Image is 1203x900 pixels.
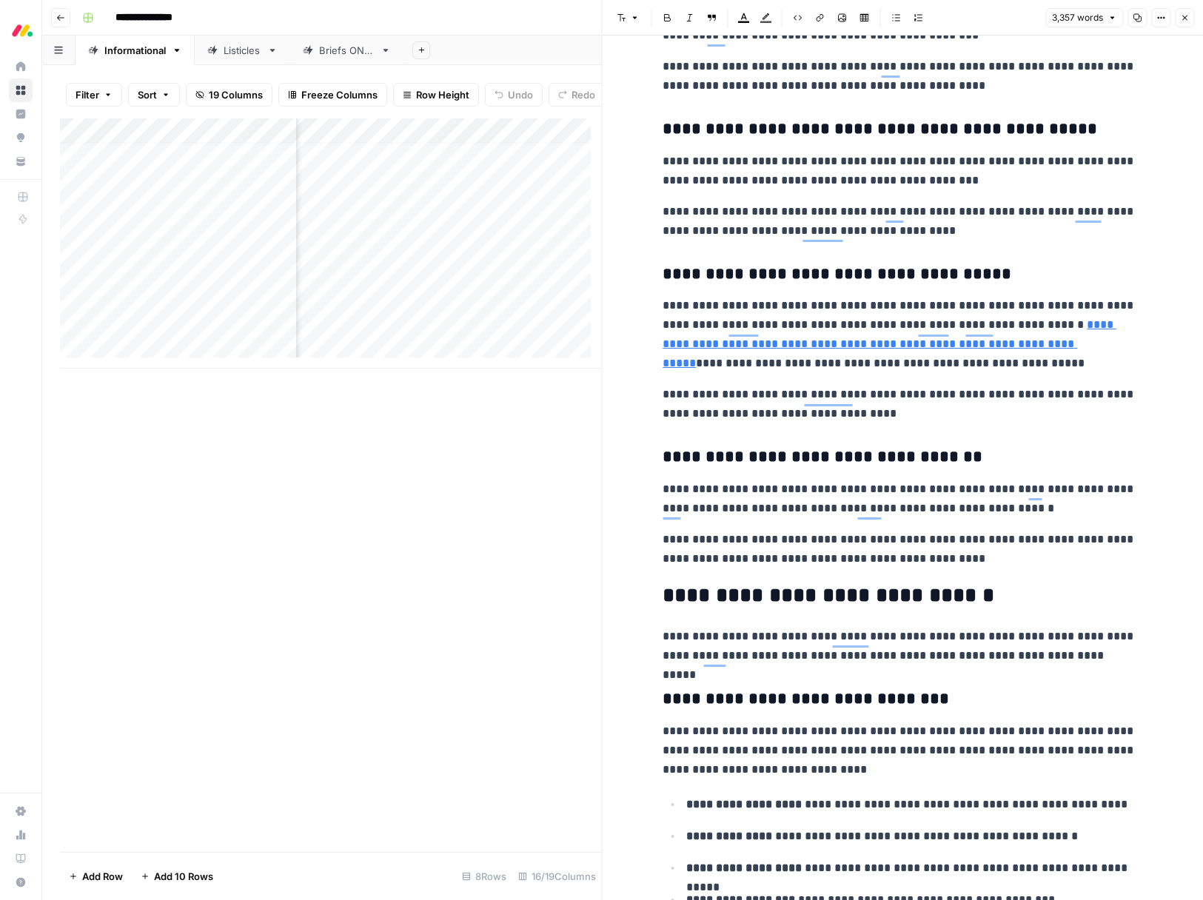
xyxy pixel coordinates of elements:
[186,83,272,107] button: 19 Columns
[66,83,122,107] button: Filter
[9,17,36,44] img: Monday.com Logo
[1045,8,1123,27] button: 3,357 words
[512,864,602,888] div: 16/19 Columns
[456,864,512,888] div: 8 Rows
[138,87,157,102] span: Sort
[154,869,213,884] span: Add 10 Rows
[572,87,595,102] span: Redo
[224,43,261,58] div: Listicles
[82,869,123,884] span: Add Row
[393,83,479,107] button: Row Height
[60,864,132,888] button: Add Row
[9,847,33,870] a: Learning Hub
[195,36,290,65] a: Listicles
[9,870,33,894] button: Help + Support
[290,36,403,65] a: Briefs ONLY
[9,799,33,823] a: Settings
[1052,11,1103,24] span: 3,357 words
[128,83,180,107] button: Sort
[76,87,99,102] span: Filter
[132,864,222,888] button: Add 10 Rows
[9,823,33,847] a: Usage
[278,83,387,107] button: Freeze Columns
[485,83,543,107] button: Undo
[76,36,195,65] a: Informational
[416,87,469,102] span: Row Height
[9,102,33,126] a: Insights
[549,83,605,107] button: Redo
[209,87,263,102] span: 19 Columns
[319,43,375,58] div: Briefs ONLY
[9,78,33,102] a: Browse
[9,150,33,173] a: Your Data
[9,55,33,78] a: Home
[104,43,166,58] div: Informational
[301,87,378,102] span: Freeze Columns
[508,87,533,102] span: Undo
[9,12,33,49] button: Workspace: Monday.com
[9,126,33,150] a: Opportunities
